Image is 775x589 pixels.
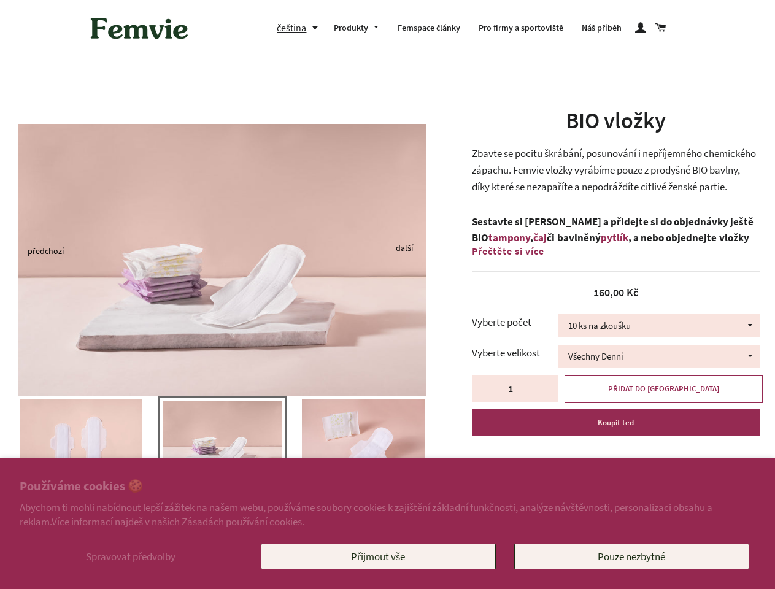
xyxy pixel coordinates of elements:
label: Vyberte počet [472,314,558,331]
span: 160,00 Kč [593,285,638,299]
span: Spravovat předvolby [86,550,175,563]
img: TER06110_nahled_524fe1a8-a451-4469-b324-04e95c820d41_800x.jpg [18,124,426,396]
button: Koupit teď [472,409,760,436]
button: Next [396,248,402,251]
a: Produkty [325,12,388,44]
img: TER06110_nahled_524fe1a8-a451-4469-b324-04e95c820d41_400x.jpg [163,401,282,483]
button: PŘIDAT DO [GEOGRAPHIC_DATA] [565,375,763,402]
button: Přijmout vše [261,544,496,569]
button: Pouze nezbytné [514,544,749,569]
img: Femvie [84,9,195,47]
a: čaj [533,231,547,245]
a: tampony [488,231,530,245]
button: Previous [28,251,34,254]
img: TER06158_nahled_1_091e23ec-37ff-46ed-a834-762dc0b65797_400x.jpg [20,399,142,485]
a: Femspace články [388,12,469,44]
a: pytlík [601,231,628,245]
p: Abychom ti mohli nabídnout lepší zážitek na našem webu, používáme soubory cookies k zajištění zák... [20,501,755,528]
a: Náš příběh [573,12,631,44]
img: TER06094_nahled_400x.jpg [302,399,425,485]
button: čeština [277,20,325,36]
h2: Používáme cookies 🍪 [20,477,755,495]
span: Přečtěte si více [472,245,544,257]
button: Spravovat předvolby [20,544,242,569]
a: Více informací najdeš v našich Zásadách používání cookies. [52,515,304,528]
span: Zbavte se pocitu škrábání, posunování i nepříjemného chemického zápachu. Femvie vložky vyrábíme p... [472,147,756,193]
a: Pro firmy a sportoviště [469,12,573,44]
span: PŘIDAT DO [GEOGRAPHIC_DATA] [608,383,719,394]
label: Vyberte velikost [472,345,558,361]
strong: Sestavte si [PERSON_NAME] a přidejte si do objednávky ještě BIO , či bavlněný , a nebo objednejte... [472,215,754,261]
h1: BIO vložky [472,106,760,136]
